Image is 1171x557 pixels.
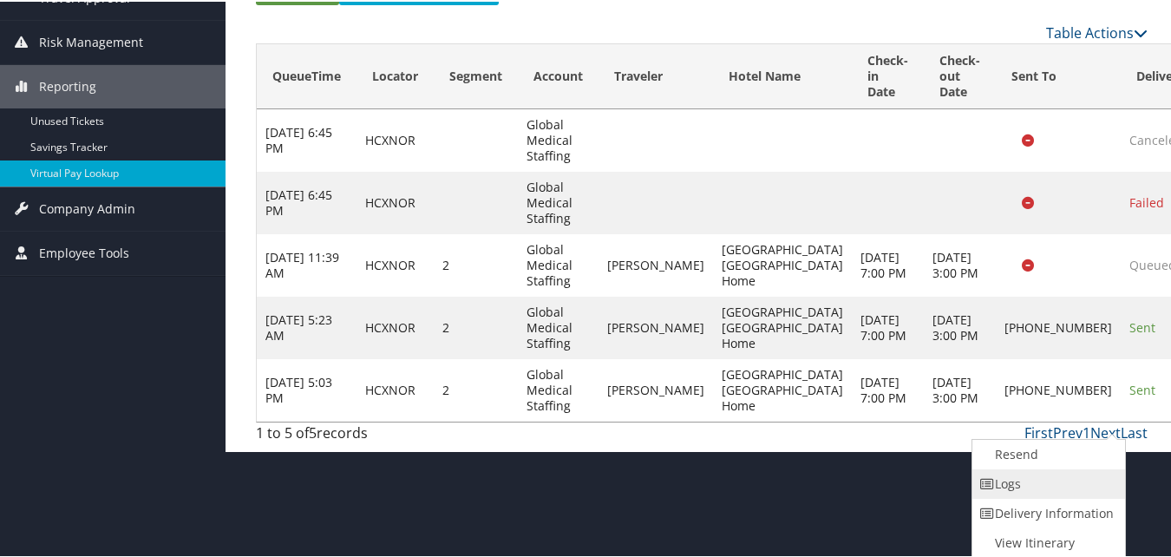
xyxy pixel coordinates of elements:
[1053,422,1083,441] a: Prev
[972,527,1121,556] a: View Itinerary
[972,497,1121,527] a: Delivery Information
[357,170,434,233] td: HCXNOR
[713,295,852,357] td: [GEOGRAPHIC_DATA] [GEOGRAPHIC_DATA] Home
[434,295,518,357] td: 2
[996,357,1121,420] td: [PHONE_NUMBER]
[924,357,996,420] td: [DATE] 3:00 PM
[599,357,713,420] td: [PERSON_NAME]
[518,108,599,170] td: Global Medical Staffing
[434,43,518,108] th: Segment: activate to sort column ascending
[39,230,129,273] span: Employee Tools
[996,295,1121,357] td: [PHONE_NUMBER]
[599,43,713,108] th: Traveler: activate to sort column ascending
[257,170,357,233] td: [DATE] 6:45 PM
[713,233,852,295] td: [GEOGRAPHIC_DATA] [GEOGRAPHIC_DATA] Home
[1024,422,1053,441] a: First
[924,295,996,357] td: [DATE] 3:00 PM
[39,19,143,62] span: Risk Management
[972,468,1121,497] a: Logs
[599,295,713,357] td: [PERSON_NAME]
[1129,380,1155,396] span: Sent
[357,43,434,108] th: Locator: activate to sort column ascending
[518,295,599,357] td: Global Medical Staffing
[257,295,357,357] td: [DATE] 5:23 AM
[257,108,357,170] td: [DATE] 6:45 PM
[518,43,599,108] th: Account: activate to sort column ascending
[996,43,1121,108] th: Sent To: activate to sort column ascending
[924,43,996,108] th: Check-out Date: activate to sort column ascending
[256,421,460,450] div: 1 to 5 of records
[357,233,434,295] td: HCXNOR
[257,233,357,295] td: [DATE] 11:39 AM
[924,233,996,295] td: [DATE] 3:00 PM
[434,357,518,420] td: 2
[357,108,434,170] td: HCXNOR
[599,233,713,295] td: [PERSON_NAME]
[852,357,924,420] td: [DATE] 7:00 PM
[852,43,924,108] th: Check-in Date: activate to sort column ascending
[1046,22,1148,41] a: Table Actions
[1129,193,1164,209] span: Failed
[713,43,852,108] th: Hotel Name: activate to sort column ascending
[518,357,599,420] td: Global Medical Staffing
[518,170,599,233] td: Global Medical Staffing
[518,233,599,295] td: Global Medical Staffing
[257,43,357,108] th: QueueTime: activate to sort column descending
[852,233,924,295] td: [DATE] 7:00 PM
[357,357,434,420] td: HCXNOR
[434,233,518,295] td: 2
[309,422,317,441] span: 5
[1090,422,1121,441] a: Next
[852,295,924,357] td: [DATE] 7:00 PM
[257,357,357,420] td: [DATE] 5:03 PM
[357,295,434,357] td: HCXNOR
[39,63,96,107] span: Reporting
[1129,318,1155,334] span: Sent
[1121,422,1148,441] a: Last
[1083,422,1090,441] a: 1
[39,186,135,229] span: Company Admin
[713,357,852,420] td: [GEOGRAPHIC_DATA] [GEOGRAPHIC_DATA] Home
[972,438,1121,468] a: Resend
